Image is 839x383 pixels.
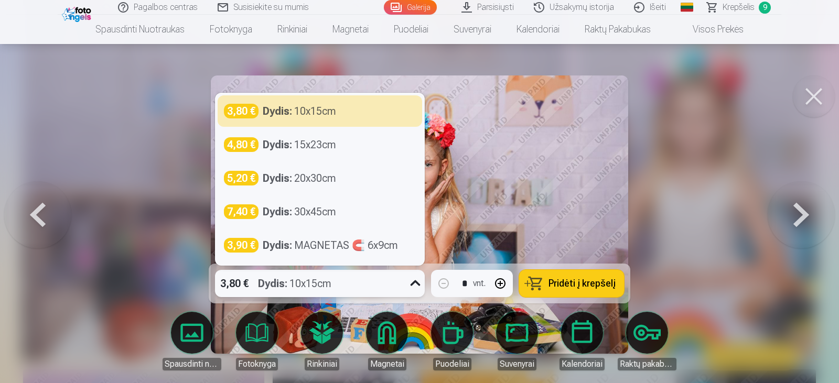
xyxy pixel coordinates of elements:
strong: Dydis : [263,204,292,219]
strong: Dydis : [263,238,292,253]
div: Kalendoriai [560,358,605,370]
a: Kalendoriai [504,15,572,44]
div: 3,80 € [215,270,254,297]
div: 20x30cm [263,171,336,185]
strong: Dydis : [263,171,292,185]
div: Rinkiniai [305,358,339,370]
strong: Dydis : [263,137,292,152]
a: Raktų pakabukas [618,312,676,370]
a: Puodeliai [381,15,441,44]
a: Visos prekės [663,15,756,44]
div: 15x23cm [263,137,336,152]
a: Suvenyrai [488,312,546,370]
a: Spausdinti nuotraukas [83,15,197,44]
a: Magnetai [320,15,381,44]
a: Fotoknyga [228,312,286,370]
div: MAGNETAS 🧲 6x9cm [263,238,398,253]
div: vnt. [473,277,486,290]
div: Suvenyrai [498,358,536,370]
a: Suvenyrai [441,15,504,44]
span: Pridėti į krepšelį [548,279,616,288]
button: Pridėti į krepšelį [519,270,624,297]
span: Krepšelis [723,1,755,14]
a: Raktų pakabukas [572,15,663,44]
div: 4,80 € [224,137,259,152]
a: Rinkiniai [265,15,320,44]
span: 9 [759,2,771,14]
div: 10x15cm [258,270,331,297]
div: 10x15cm [263,104,336,118]
div: 3,90 € [224,238,259,253]
a: Spausdinti nuotraukas [163,312,221,370]
a: Magnetai [358,312,416,370]
div: Puodeliai [433,358,471,370]
strong: Dydis : [258,276,287,291]
div: Magnetai [368,358,406,370]
div: 3,80 € [224,104,259,118]
div: Raktų pakabukas [618,358,676,370]
div: 30x45cm [263,204,336,219]
a: Kalendoriai [553,312,611,370]
strong: Dydis : [263,104,292,118]
img: /fa2 [62,4,94,22]
div: 7,40 € [224,204,259,219]
div: Spausdinti nuotraukas [163,358,221,370]
a: Fotoknyga [197,15,265,44]
a: Rinkiniai [293,312,351,370]
div: 5,20 € [224,171,259,185]
a: Puodeliai [423,312,481,370]
div: Fotoknyga [236,358,278,370]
